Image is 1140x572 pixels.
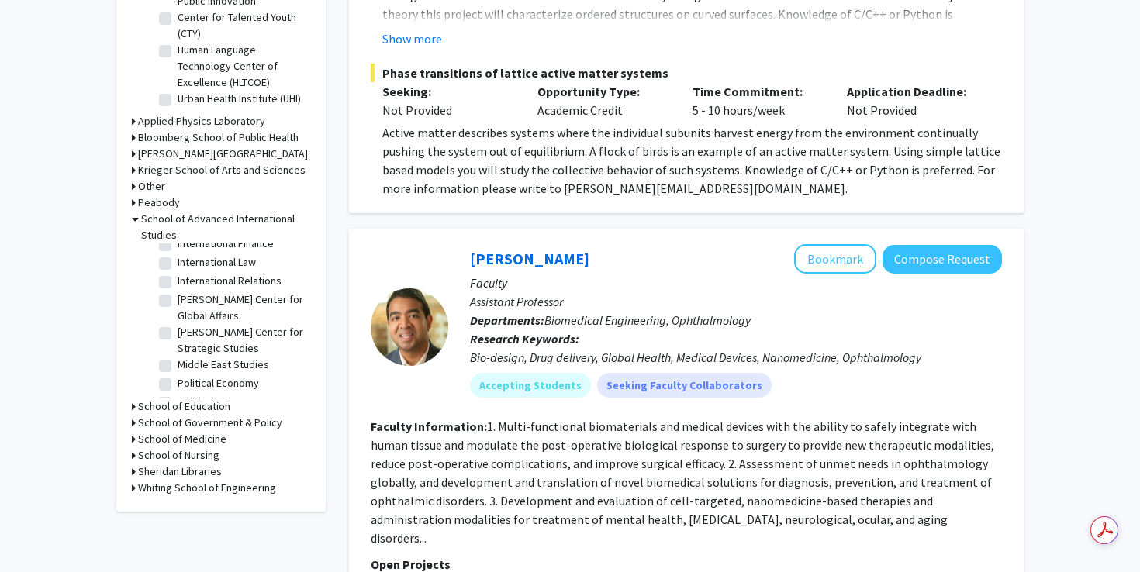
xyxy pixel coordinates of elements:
p: Active matter describes systems where the individual subunits harvest energy from the environment... [382,123,1002,198]
h3: Other [138,178,165,195]
label: Political Economy [178,375,259,391]
h3: Krieger School of Arts and Sciences [138,162,306,178]
b: Departments: [470,312,544,328]
div: Not Provided [835,82,990,119]
mat-chip: Seeking Faculty Collaborators [597,373,772,398]
div: Academic Credit [526,82,681,119]
label: International Finance [178,236,274,252]
label: Human Language Technology Center of Excellence (HLTCOE) [178,42,306,91]
div: 5 - 10 hours/week [681,82,836,119]
label: International Relations [178,273,282,289]
h3: School of Nursing [138,447,219,463]
label: International Law [178,254,256,270]
label: Center for Talented Youth (CTY) [178,9,306,42]
label: [PERSON_NAME] Center for Global Affairs [178,291,306,324]
h3: School of Education [138,398,230,415]
b: Research Keywords: [470,331,579,346]
h3: School of Advanced International Studies [141,211,310,243]
h3: Bloomberg School of Public Health [138,129,299,146]
button: Compose Request to Kunal Parikh [883,245,1002,274]
h3: Whiting School of Engineering [138,480,276,496]
p: Seeking: [382,82,514,101]
b: Faculty Information: [371,419,487,434]
span: Biomedical Engineering, Ophthalmology [544,312,751,328]
span: Phase transitions of lattice active matter systems [371,64,1002,82]
label: Middle East Studies [178,357,269,373]
fg-read-more: 1. Multi-functional biomaterials and medical devices with the ability to safely integrate with hu... [371,419,994,546]
h3: School of Government & Policy [138,415,282,431]
label: Urban Health Institute (UHI) [178,91,301,107]
h3: School of Medicine [138,431,226,447]
h3: Peabody [138,195,180,211]
p: Opportunity Type: [537,82,669,101]
a: [PERSON_NAME] [470,249,589,268]
button: Add Kunal Parikh to Bookmarks [794,244,876,274]
h3: Applied Physics Laboratory [138,113,265,129]
p: Application Deadline: [847,82,979,101]
div: Not Provided [382,101,514,119]
p: Time Commitment: [693,82,824,101]
label: Political Science [178,394,254,410]
label: [PERSON_NAME] Center for Strategic Studies [178,324,306,357]
button: Show more [382,29,442,48]
h3: [PERSON_NAME][GEOGRAPHIC_DATA] [138,146,308,162]
p: Assistant Professor [470,292,1002,311]
h3: Sheridan Libraries [138,463,222,480]
iframe: Chat [12,502,66,560]
div: Bio-design, Drug delivery, Global Health, Medical Devices, Nanomedicine, Ophthalmology [470,348,1002,367]
mat-chip: Accepting Students [470,373,591,398]
p: Faculty [470,274,1002,292]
